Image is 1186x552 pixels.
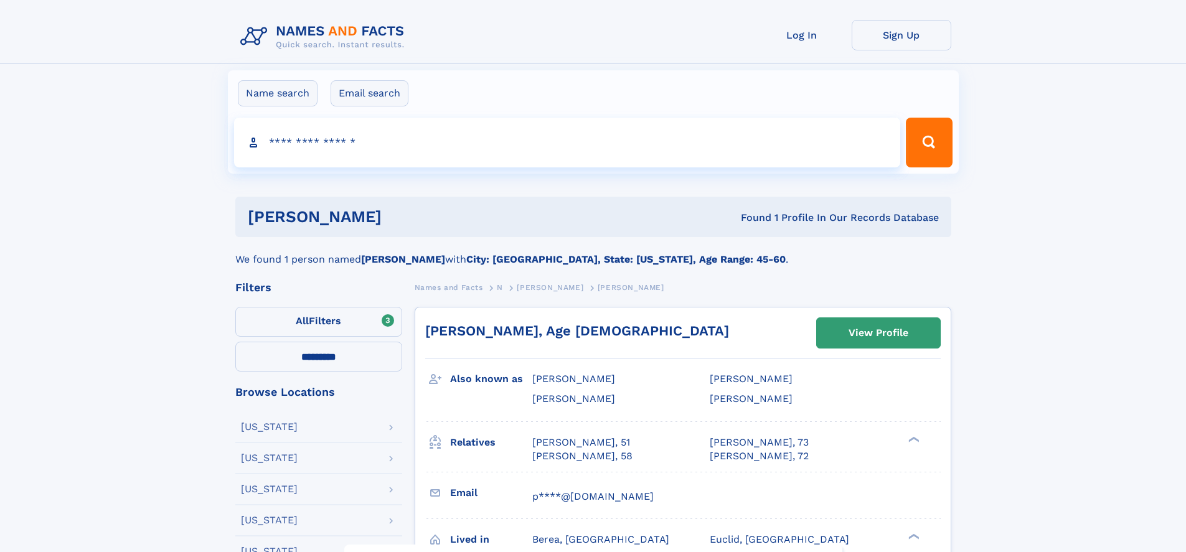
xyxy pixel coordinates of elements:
a: Log In [752,20,852,50]
a: [PERSON_NAME], 73 [710,436,809,449]
label: Name search [238,80,318,106]
a: [PERSON_NAME], 58 [532,449,633,463]
h3: Also known as [450,368,532,390]
div: ❯ [905,532,920,540]
h3: Relatives [450,432,532,453]
span: [PERSON_NAME] [532,393,615,405]
a: View Profile [817,318,940,348]
span: [PERSON_NAME] [598,283,664,292]
span: N [497,283,503,292]
b: City: [GEOGRAPHIC_DATA], State: [US_STATE], Age Range: 45-60 [466,253,786,265]
div: [US_STATE] [241,453,298,463]
div: We found 1 person named with . [235,237,951,267]
span: [PERSON_NAME] [517,283,583,292]
label: Email search [331,80,408,106]
span: Berea, [GEOGRAPHIC_DATA] [532,533,669,545]
div: Filters [235,282,402,293]
div: Found 1 Profile In Our Records Database [561,211,939,225]
div: [US_STATE] [241,422,298,432]
button: Search Button [906,118,952,167]
div: Browse Locations [235,386,402,398]
span: [PERSON_NAME] [710,373,793,385]
a: [PERSON_NAME] [517,279,583,295]
h3: Email [450,482,532,503]
span: Euclid, [GEOGRAPHIC_DATA] [710,533,849,545]
div: View Profile [849,319,908,347]
img: Logo Names and Facts [235,20,415,54]
div: [US_STATE] [241,484,298,494]
a: [PERSON_NAME], 51 [532,436,630,449]
span: All [296,315,309,327]
a: N [497,279,503,295]
a: Sign Up [852,20,951,50]
a: [PERSON_NAME], 72 [710,449,809,463]
input: search input [234,118,901,167]
a: [PERSON_NAME], Age [DEMOGRAPHIC_DATA] [425,323,729,339]
span: [PERSON_NAME] [710,393,793,405]
span: [PERSON_NAME] [532,373,615,385]
div: [US_STATE] [241,515,298,525]
a: Names and Facts [415,279,483,295]
h1: [PERSON_NAME] [248,209,562,225]
b: [PERSON_NAME] [361,253,445,265]
div: ❯ [905,435,920,443]
h3: Lived in [450,529,532,550]
label: Filters [235,307,402,337]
